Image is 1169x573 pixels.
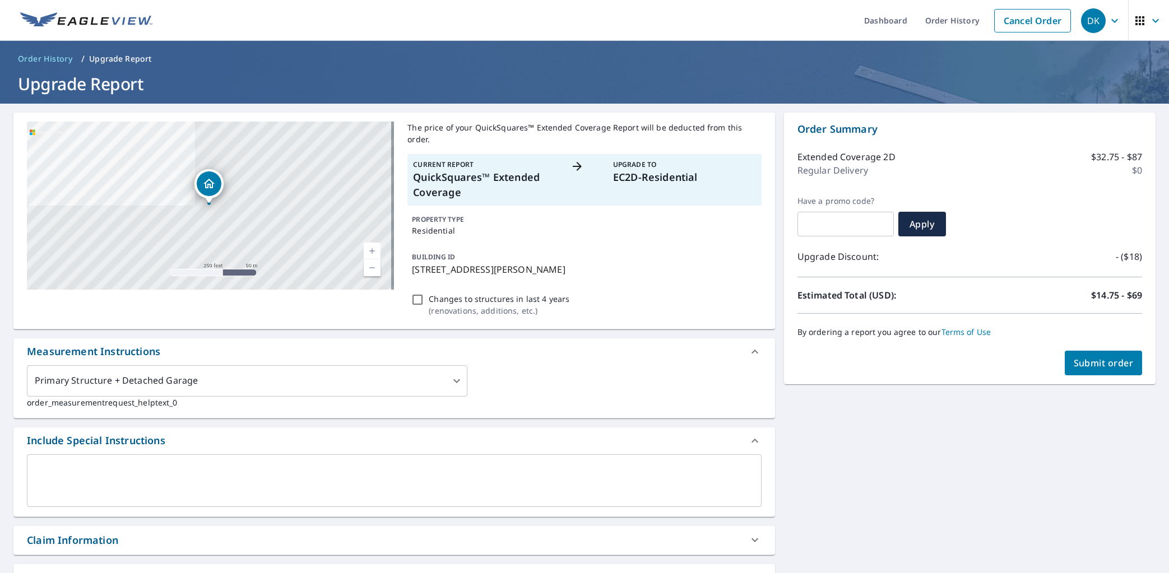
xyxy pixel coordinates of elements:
[13,50,77,68] a: Order History
[27,533,118,548] div: Claim Information
[27,365,467,397] div: Primary Structure + Detached Garage
[1074,357,1134,369] span: Submit order
[413,160,556,170] p: Current Report
[412,263,757,276] p: [STREET_ADDRESS][PERSON_NAME]
[194,169,224,204] div: Dropped pin, building 1, Residential property, 259 Marianpark Way Hamilton, MT 59840
[797,196,894,206] label: Have a promo code?
[20,12,152,29] img: EV Logo
[27,397,762,408] p: order_measurementrequest_helptext_0
[429,293,569,305] p: Changes to structures in last 4 years
[994,9,1071,32] a: Cancel Order
[412,252,455,262] p: BUILDING ID
[27,344,160,359] div: Measurement Instructions
[797,288,970,302] p: Estimated Total (USD):
[1091,288,1142,302] p: $14.75 - $69
[429,305,569,316] p: ( renovations, additions, etc. )
[1065,351,1143,375] button: Submit order
[941,327,991,337] a: Terms of Use
[1081,8,1106,33] div: DK
[13,526,775,555] div: Claim Information
[613,170,756,185] p: EC2D-Residential
[797,327,1142,337] p: By ordering a report you agree to our
[613,160,756,170] p: Upgrade To
[1116,250,1142,263] p: - ($18)
[364,243,381,259] a: Current Level 17, Zoom In
[13,338,775,365] div: Measurement Instructions
[797,250,970,263] p: Upgrade Discount:
[412,225,757,236] p: Residential
[27,433,165,448] div: Include Special Instructions
[1091,150,1142,164] p: $32.75 - $87
[797,122,1142,137] p: Order Summary
[81,52,85,66] li: /
[18,53,72,64] span: Order History
[907,218,937,230] span: Apply
[13,72,1156,95] h1: Upgrade Report
[797,150,896,164] p: Extended Coverage 2D
[13,427,775,454] div: Include Special Instructions
[412,215,757,225] p: PROPERTY TYPE
[1132,164,1142,177] p: $0
[407,122,761,145] p: The price of your QuickSquares™ Extended Coverage Report will be deducted from this order.
[89,53,151,64] p: Upgrade Report
[13,50,1156,68] nav: breadcrumb
[898,212,946,236] button: Apply
[364,259,381,276] a: Current Level 17, Zoom Out
[413,170,556,200] p: QuickSquares™ Extended Coverage
[797,164,868,177] p: Regular Delivery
